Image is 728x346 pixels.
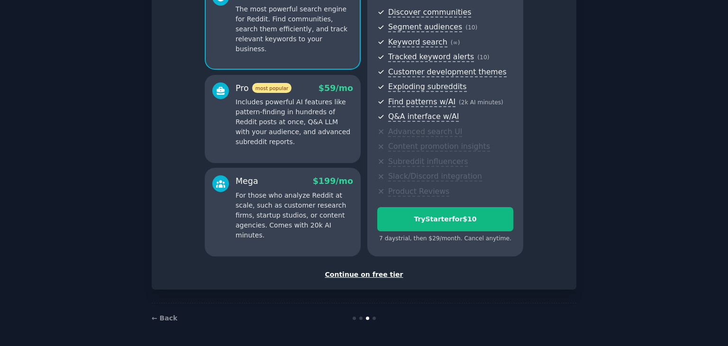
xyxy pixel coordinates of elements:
span: Keyword search [388,37,447,47]
span: Slack/Discord integration [388,172,482,182]
span: $ 59 /mo [318,83,353,93]
div: Continue on free tier [162,270,566,280]
span: Advanced search UI [388,127,462,137]
span: ( 10 ) [465,24,477,31]
a: ← Back [152,314,177,322]
span: Subreddit influencers [388,157,468,167]
span: Tracked keyword alerts [388,52,474,62]
span: $ 199 /mo [313,176,353,186]
span: Segment audiences [388,22,462,32]
p: The most powerful search engine for Reddit. Find communities, search them efficiently, and track ... [236,4,353,54]
div: Try Starter for $10 [378,214,513,224]
span: Find patterns w/AI [388,97,455,107]
div: Pro [236,82,291,94]
span: ( 2k AI minutes ) [459,99,503,106]
span: most popular [252,83,292,93]
span: ( 10 ) [477,54,489,61]
span: Product Reviews [388,187,449,197]
div: Mega [236,175,258,187]
button: TryStarterfor$10 [377,207,513,231]
span: Discover communities [388,8,471,18]
span: Customer development themes [388,67,507,77]
span: ( ∞ ) [451,39,460,46]
div: 7 days trial, then $ 29 /month . Cancel anytime. [377,235,513,243]
span: Q&A interface w/AI [388,112,459,122]
p: Includes powerful AI features like pattern-finding in hundreds of Reddit posts at once, Q&A LLM w... [236,97,353,147]
span: Content promotion insights [388,142,490,152]
span: Exploding subreddits [388,82,466,92]
p: For those who analyze Reddit at scale, such as customer research firms, startup studios, or conte... [236,191,353,240]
